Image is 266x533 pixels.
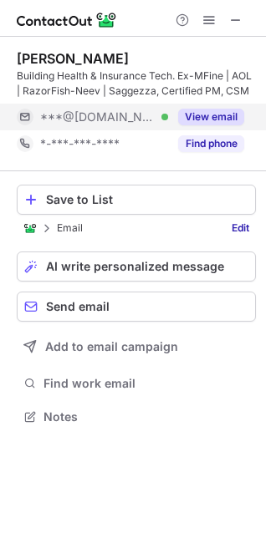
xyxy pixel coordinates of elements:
span: Send email [46,300,110,313]
div: [PERSON_NAME] [17,50,129,67]
button: Reveal Button [178,135,244,152]
span: Find work email [43,376,249,391]
div: Building Health & Insurance Tech. Ex-MFine | AOL | RazorFish-Neev | Saggezza, Certified PM, CSM [17,69,256,99]
p: Email [57,222,83,234]
span: Add to email campaign [45,340,178,353]
div: Save to List [46,193,248,206]
span: ***@[DOMAIN_NAME] [40,109,156,124]
button: Reveal Button [178,109,244,125]
img: ContactOut v5.3.10 [17,10,117,30]
button: AI write personalized message [17,251,256,282]
img: ContactOut [23,221,37,235]
button: Add to email campaign [17,332,256,362]
button: Find work email [17,372,256,395]
span: AI write personalized message [46,260,224,273]
button: Notes [17,405,256,429]
button: Save to List [17,185,256,215]
a: Edit [225,220,256,236]
span: Notes [43,409,249,424]
button: Send email [17,292,256,322]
